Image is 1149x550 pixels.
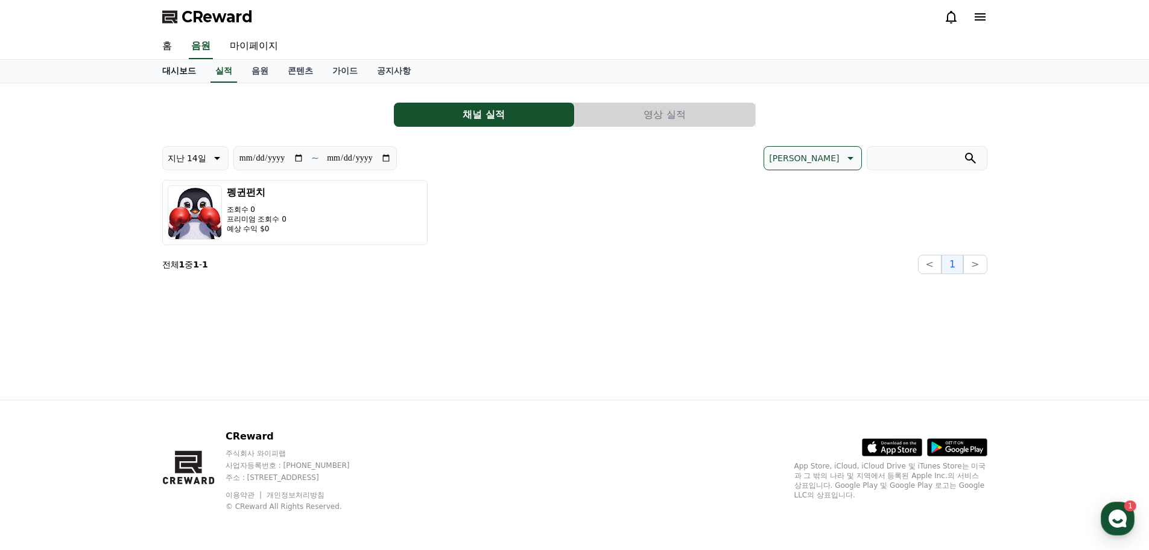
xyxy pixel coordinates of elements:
p: App Store, iCloud, iCloud Drive 및 iTunes Store는 미국과 그 밖의 나라 및 지역에서 등록된 Apple Inc.의 서비스 상표입니다. Goo... [794,461,987,500]
h3: 펭귄펀치 [227,185,286,200]
p: ~ [311,151,319,165]
a: 홈 [153,34,182,59]
a: 홈 [4,383,80,413]
span: 홈 [38,401,45,411]
p: 예상 수익 $0 [227,224,286,234]
span: CReward [182,7,253,27]
button: > [963,255,987,274]
span: 대화 [110,401,125,411]
a: 콘텐츠 [278,60,323,83]
strong: 1 [179,260,185,269]
a: 대시보드 [153,60,206,83]
a: 마이페이지 [220,34,288,59]
p: 주식회사 와이피랩 [226,449,373,458]
p: 사업자등록번호 : [PHONE_NUMBER] [226,461,373,470]
a: 설정 [156,383,232,413]
a: 가이드 [323,60,367,83]
a: 영상 실적 [575,103,756,127]
a: 이용약관 [226,491,264,499]
strong: 1 [202,260,208,269]
a: 채널 실적 [394,103,575,127]
p: 조회수 0 [227,205,286,214]
p: 주소 : [STREET_ADDRESS] [226,473,373,482]
a: 실적 [210,60,237,83]
a: 1대화 [80,383,156,413]
p: 지난 14일 [168,150,206,167]
button: 지난 14일 [162,146,229,170]
a: CReward [162,7,253,27]
a: 음원 [189,34,213,59]
button: 영상 실적 [575,103,755,127]
a: 음원 [242,60,278,83]
a: 개인정보처리방침 [267,491,324,499]
button: 1 [942,255,963,274]
p: © CReward All Rights Reserved. [226,502,373,511]
button: 펭귄펀치 조회수 0 프리미엄 조회수 0 예상 수익 $0 [162,180,428,245]
span: 1 [122,382,127,392]
button: 채널 실적 [394,103,574,127]
span: 설정 [186,401,201,411]
button: < [918,255,942,274]
strong: 1 [193,260,199,269]
p: CReward [226,429,373,444]
p: 전체 중 - [162,258,208,270]
img: 펭귄펀치 [168,185,222,240]
p: 프리미엄 조회수 0 [227,214,286,224]
a: 공지사항 [367,60,420,83]
button: [PERSON_NAME] [764,146,861,170]
p: [PERSON_NAME] [769,150,839,167]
